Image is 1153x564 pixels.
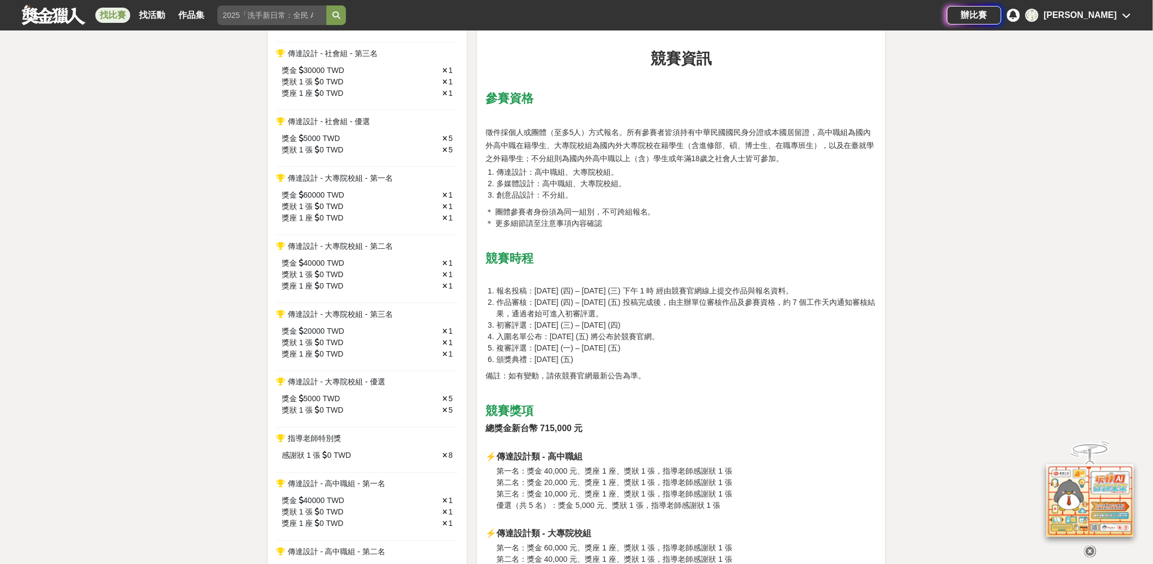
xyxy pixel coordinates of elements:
span: 0 [320,518,324,530]
span: TWD [326,88,343,99]
span: 1 [448,508,453,517]
span: 獎金 [282,258,297,269]
span: 0 [320,144,324,156]
span: 傳達設計 - 高中職組 - 第二名 [288,548,385,556]
span: 獎座 1 座 [282,280,313,292]
span: 獎狀 1 張 [282,144,313,156]
span: 1 [448,327,453,335]
span: TWD [327,65,344,76]
span: 傳達設計：高中職組、大專院校組。 [496,168,618,176]
span: 傳達設計 - 大專院校組 - 第二名 [288,242,393,250]
strong: ⚡傳達設計類 - 高中職組 [486,452,582,462]
span: ＊ 更多細節請至注意事項內容確認 [486,219,602,228]
span: TWD [326,337,343,348]
span: 0 [320,280,324,292]
strong: 競賽時程 [486,252,533,265]
span: 獎狀 1 張 [282,76,313,88]
span: 第一名：獎金 60,000 元、獎座 1 座、獎狀 1 張，指導老師感謝狀 1 張 [496,544,732,553]
span: 0 [320,269,324,280]
span: 1 [448,270,453,279]
span: 30000 [304,65,325,76]
span: 8 [448,451,453,460]
strong: 競賽資訊 [651,50,712,67]
span: 獎金 [282,65,297,76]
span: 0 [320,337,324,348]
span: TWD [323,394,340,405]
span: 1 [448,66,453,75]
strong: 總獎金新台幣 715,000 元 [486,424,583,433]
strong: 競賽獎項 [486,404,533,418]
span: 1 [448,77,453,86]
span: 創意品設計：不分組。 [496,191,573,199]
span: TWD [327,189,344,201]
span: 傳達設計 - 大專院校組 - 優選 [288,378,385,387]
span: 傳達設計 - 社會組 - 第三名 [288,49,378,58]
span: TWD [326,507,343,518]
span: 備註：如有變動，請依競賽官網最新公告為準。 [486,372,646,381]
span: 5 [448,406,453,415]
span: 獎金 [282,189,297,201]
span: 獎狀 1 張 [282,201,313,212]
strong: 參賽資格 [486,91,533,105]
a: 找活動 [135,8,169,23]
span: TWD [333,450,351,462]
span: 5 [448,395,453,403]
span: 5 [448,145,453,154]
span: 0 [327,450,332,462]
span: 0 [320,88,324,99]
span: 優選（共 5 名）：獎金 5,000 元、獎狀 1 張，指導老師感謝狀 1 張 [496,501,721,510]
div: 賴 [1025,9,1039,22]
span: 20000 [304,326,325,337]
span: 報名投稿：[DATE] (四) – [DATE] (三) 下午 1 時 經由競賽官網線上提交作品與報名資料。 [496,286,794,295]
span: 獎座 1 座 [282,518,313,530]
span: 傳達設計 - 高中職組 - 第一名 [288,480,385,488]
span: 獎座 1 座 [282,348,313,360]
span: TWD [326,348,343,360]
span: TWD [326,144,343,156]
a: 辦比賽 [947,6,1002,24]
input: 2025「洗手新日常：全民 ALL IN」洗手歌全台徵選 [217,5,326,25]
span: 獎金 [282,495,297,507]
span: 0 [320,507,324,518]
span: 1 [448,213,453,222]
span: TWD [323,133,340,144]
span: 1 [448,350,453,358]
span: 作品審核：[DATE] (四) – [DATE] (五) 投稿完成後，由主辦單位審核作品及參賽資格，約 7 個工作天內通知審核結果，通過者始可進入初審評選。 [496,298,876,318]
span: TWD [326,405,343,416]
span: TWD [326,269,343,280]
span: 60000 [304,189,325,201]
span: 1 [448,338,453,347]
span: 獎金 [282,326,297,337]
span: 1 [448,496,453,505]
span: TWD [326,212,343,224]
span: 1 [448,202,453,211]
a: 作品集 [174,8,209,23]
img: d2146d9a-e6f6-4337-9592-8cefde37ba6b.png [1047,464,1134,537]
span: 徵件採個人或團體（至多5人）方式報名。所有參賽者皆須持有中華民國國民身分證或本國居留證，高中職組為國內外高中職在籍學生、大專院校組為國內外大專院校在籍學生（含進修部、碩、博士生、在職專班生），以... [486,128,875,163]
span: 複審評選：[DATE] (一) – [DATE] (五) [496,344,621,352]
span: 40000 [304,495,325,507]
span: 1 [448,281,453,290]
span: 1 [448,259,453,267]
span: TWD [326,76,343,88]
span: 1 [448,191,453,199]
div: [PERSON_NAME] [1044,9,1117,22]
span: 獎金 [282,133,297,144]
span: 1 [448,89,453,97]
span: 0 [320,348,324,360]
span: 第二名：獎金 40,000 元、獎座 1 座、獎狀 1 張，指導老師感謝狀 1 張 [496,555,732,564]
span: 獎狀 1 張 [282,507,313,518]
span: 感謝狀 1 張 [282,450,321,462]
span: 0 [320,212,324,224]
span: 獎金 [282,394,297,405]
span: 初審評選：[DATE] (三) – [DATE] (四) [496,321,621,329]
span: ＊ 團體參賽者身份須為同一組別，不可跨組報名。 [486,207,656,216]
span: 傳達設計 - 大專院校組 - 第三名 [288,310,393,318]
span: 獎座 1 座 [282,212,313,224]
span: 40000 [304,258,325,269]
span: TWD [327,258,344,269]
span: 傳達設計 - 大專院校組 - 第一名 [288,174,393,182]
span: TWD [326,201,343,212]
span: TWD [326,518,343,530]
